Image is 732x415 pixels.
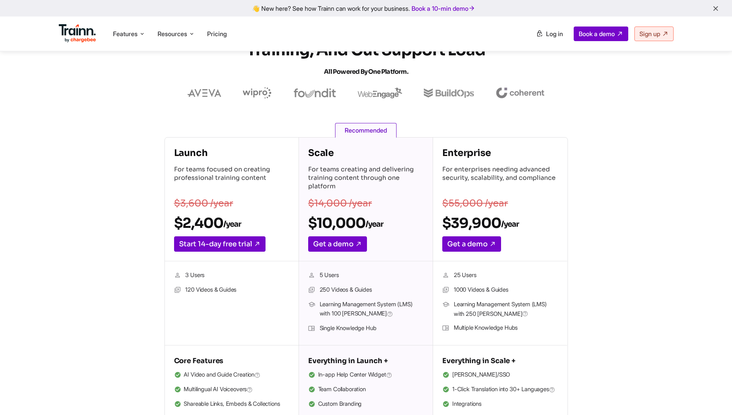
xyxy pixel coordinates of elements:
span: All Powered by One Platform. [324,68,408,76]
sub: /year [501,219,519,229]
span: Learning Management System (LMS) with 250 [PERSON_NAME] [454,300,558,319]
span: 1-Click Translation into 30+ Languages [452,385,555,395]
s: $55,000 /year [442,198,508,209]
p: For enterprises needing advanced security, scalability, and compliance [442,165,558,192]
li: 120 Videos & Guides [174,285,289,295]
img: aveva logo [188,89,221,97]
li: 5 Users [308,271,423,281]
h1: Accelerate Onboarding, Scale Training, and Cut Support Load [228,23,505,81]
img: coherent logo [496,88,544,98]
span: Recommended [335,123,397,138]
h2: $39,900 [442,214,558,232]
span: Sign up [639,30,660,38]
h2: $2,400 [174,214,289,232]
span: Resources [158,30,187,38]
a: Sign up [634,27,674,41]
li: Integrations [442,399,558,409]
span: Log in [546,30,563,38]
li: 3 Users [174,271,289,281]
li: Shareable Links, Embeds & Collections [174,399,289,409]
h5: Everything in Launch + [308,355,423,367]
div: 👋 New here? See how Trainn can work for your business. [5,5,727,12]
li: [PERSON_NAME]/SSO [442,370,558,380]
a: Book a 10-min demo [410,3,477,14]
img: wipro logo [243,87,272,99]
li: Custom Branding [308,399,423,409]
span: Multilingual AI Voiceovers [184,385,253,395]
img: webengage logo [358,88,402,98]
a: Pricing [207,30,227,38]
li: 250 Videos & Guides [308,285,423,295]
p: For teams creating and delivering training content through one platform [308,165,423,192]
a: Start 14-day free trial [174,236,266,252]
img: foundit logo [293,88,336,98]
h2: $10,000 [308,214,423,232]
iframe: Chat Widget [694,378,732,415]
li: 25 Users [442,271,558,281]
a: Get a demo [308,236,367,252]
p: For teams focused on creating professional training content [174,165,289,192]
h4: Scale [308,147,423,159]
h5: Core Features [174,355,289,367]
s: $3,600 /year [174,198,233,209]
h4: Launch [174,147,289,159]
span: Learning Management System (LMS) with 100 [PERSON_NAME] [320,300,423,319]
sub: /year [365,219,383,229]
img: buildops logo [424,88,474,98]
h4: Enterprise [442,147,558,159]
li: Multiple Knowledge Hubs [442,323,558,333]
li: Single Knowledge Hub [308,324,423,334]
s: $14,000 /year [308,198,372,209]
sub: /year [223,219,241,229]
a: Log in [531,27,568,41]
span: Book a demo [579,30,615,38]
span: Features [113,30,138,38]
li: 1000 Videos & Guides [442,285,558,295]
a: Get a demo [442,236,501,252]
h5: Everything in Scale + [442,355,558,367]
a: Book a demo [574,27,628,41]
span: AI Video and Guide Creation [184,370,261,380]
img: Trainn Logo [59,24,96,43]
li: Team Collaboration [308,385,423,395]
span: In-app Help Center Widget [318,370,392,380]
